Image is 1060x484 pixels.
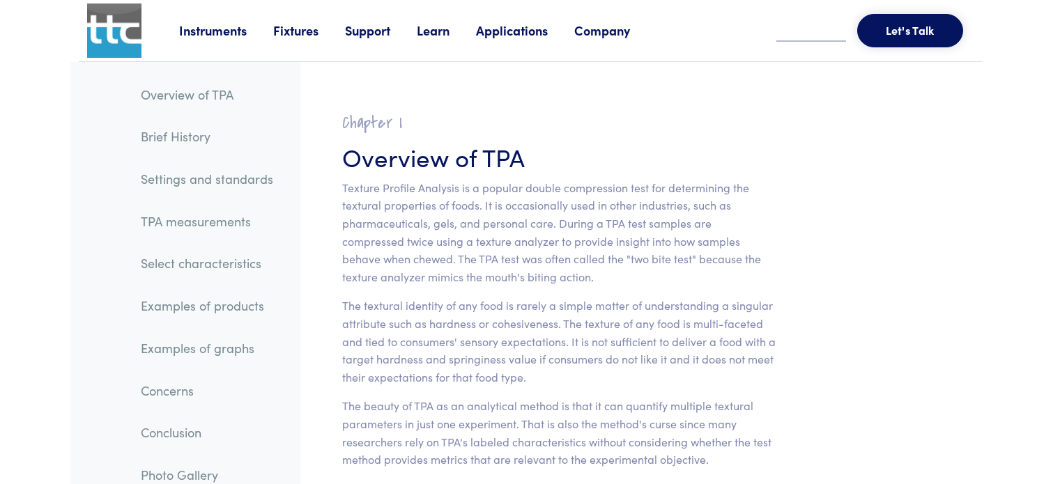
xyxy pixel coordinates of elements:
a: Brief History [130,120,284,153]
a: Overview of TPA [130,79,284,111]
a: Concerns [130,375,284,407]
a: Conclusion [130,416,284,448]
a: Support [345,22,417,39]
p: Texture Profile Analysis is a popular double compression test for determining the textural proper... [342,179,776,286]
a: Settings and standards [130,163,284,195]
a: Learn [417,22,476,39]
h2: Chapter I [342,112,776,134]
a: Examples of graphs [130,332,284,364]
a: Select characteristics [130,247,284,279]
p: The textural identity of any food is rarely a simple matter of understanding a singular attribute... [342,297,776,386]
a: Instruments [179,22,273,39]
a: TPA measurements [130,205,284,237]
img: ttc_logo_1x1_v1.0.png [87,3,141,58]
a: Examples of products [130,290,284,322]
a: Company [574,22,656,39]
a: Applications [476,22,574,39]
a: Fixtures [273,22,345,39]
p: The beauty of TPA as an analytical method is that it can quantify multiple textural parameters in... [342,397,776,468]
button: Let's Talk [857,14,963,47]
h3: Overview of TPA [342,139,776,173]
